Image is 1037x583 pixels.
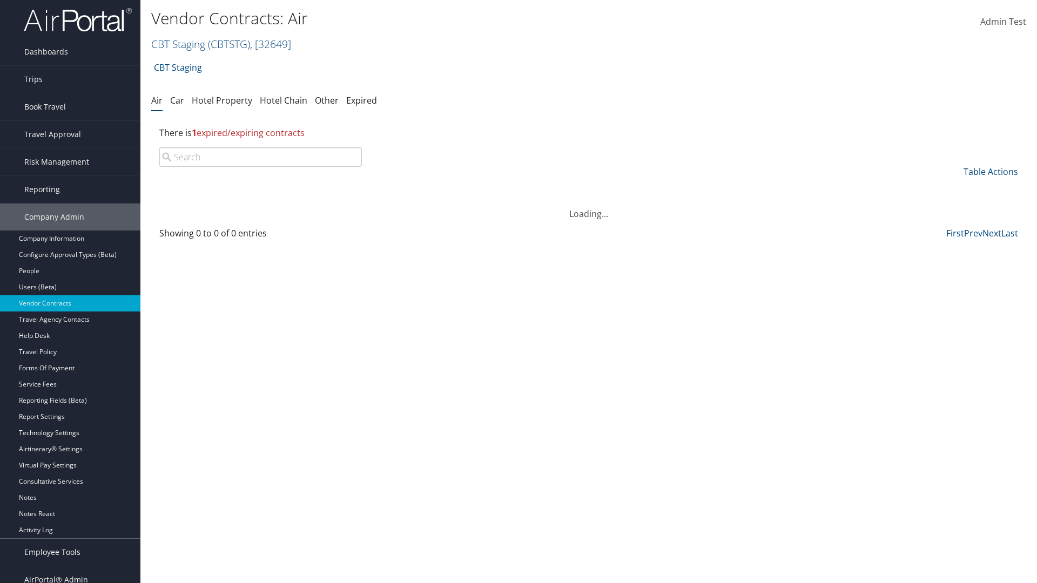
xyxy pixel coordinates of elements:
[946,227,964,239] a: First
[159,227,362,245] div: Showing 0 to 0 of 0 entries
[24,539,80,566] span: Employee Tools
[24,38,68,65] span: Dashboards
[151,94,163,106] a: Air
[315,94,339,106] a: Other
[24,176,60,203] span: Reporting
[208,37,250,51] span: ( CBTSTG )
[24,121,81,148] span: Travel Approval
[980,16,1026,28] span: Admin Test
[346,94,377,106] a: Expired
[154,57,202,78] a: CBT Staging
[1001,227,1018,239] a: Last
[24,148,89,175] span: Risk Management
[151,37,291,51] a: CBT Staging
[24,7,132,32] img: airportal-logo.png
[170,94,184,106] a: Car
[24,93,66,120] span: Book Travel
[151,7,735,30] h1: Vendor Contracts: Air
[24,204,84,231] span: Company Admin
[964,227,982,239] a: Prev
[980,5,1026,39] a: Admin Test
[260,94,307,106] a: Hotel Chain
[982,227,1001,239] a: Next
[964,166,1018,178] a: Table Actions
[192,127,305,139] span: expired/expiring contracts
[250,37,291,51] span: , [ 32649 ]
[151,118,1026,147] div: There is
[159,147,362,167] input: Search
[192,94,252,106] a: Hotel Property
[151,194,1026,220] div: Loading...
[24,66,43,93] span: Trips
[192,127,197,139] strong: 1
